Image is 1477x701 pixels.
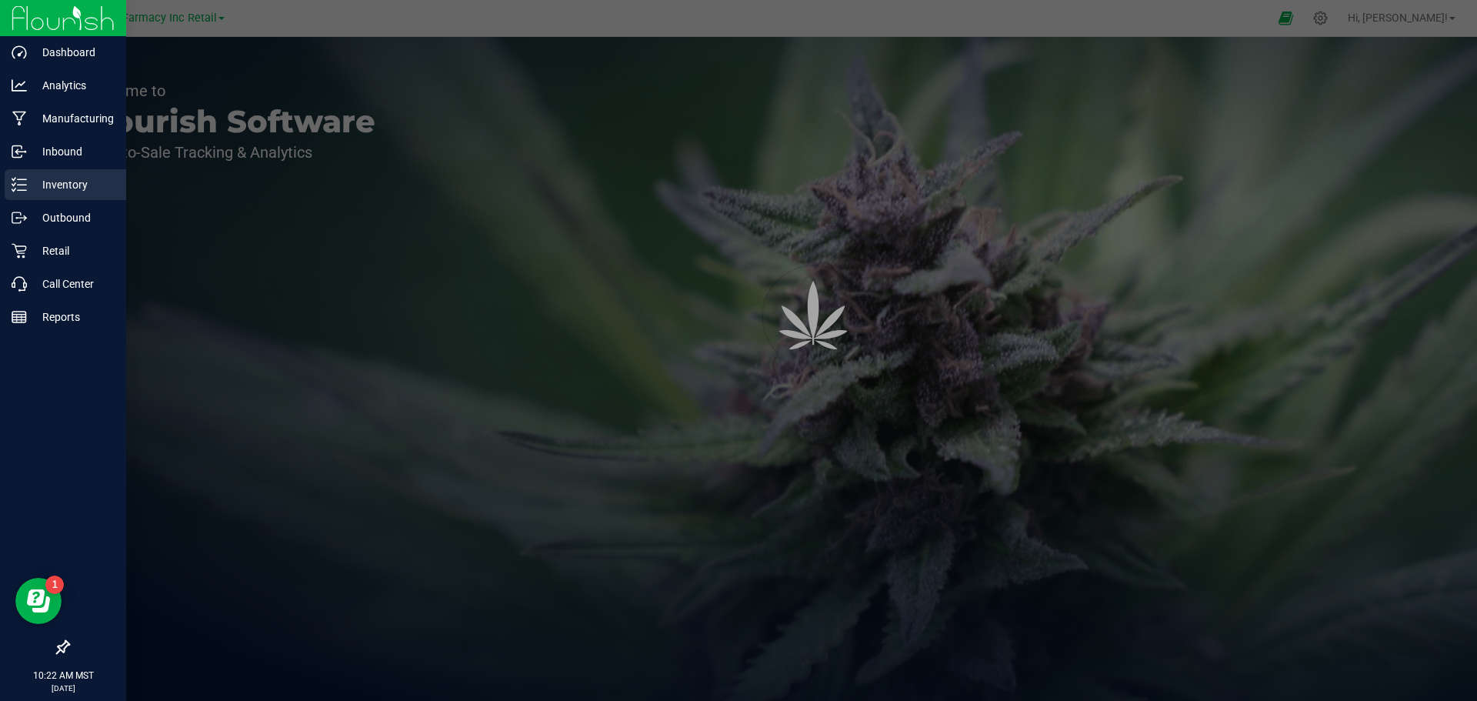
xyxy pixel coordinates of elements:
inline-svg: Outbound [12,210,27,225]
p: Retail [27,242,119,260]
p: Outbound [27,209,119,227]
p: Analytics [27,76,119,95]
p: Call Center [27,275,119,293]
iframe: Resource center unread badge [45,576,64,594]
inline-svg: Reports [12,309,27,325]
inline-svg: Dashboard [12,45,27,60]
inline-svg: Analytics [12,78,27,93]
p: Dashboard [27,43,119,62]
iframe: Resource center [15,578,62,624]
inline-svg: Inbound [12,144,27,159]
p: Inventory [27,175,119,194]
p: Manufacturing [27,109,119,128]
p: [DATE] [7,683,119,694]
inline-svg: Manufacturing [12,111,27,126]
inline-svg: Call Center [12,276,27,292]
p: Reports [27,308,119,326]
inline-svg: Retail [12,243,27,259]
p: 10:22 AM MST [7,669,119,683]
inline-svg: Inventory [12,177,27,192]
p: Inbound [27,142,119,161]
